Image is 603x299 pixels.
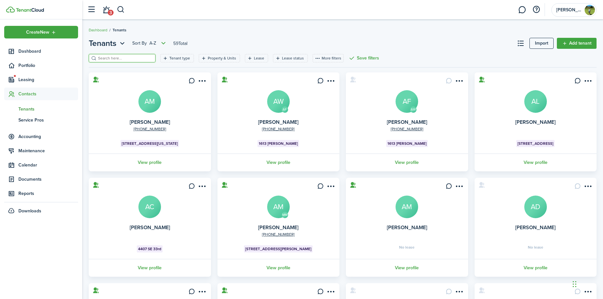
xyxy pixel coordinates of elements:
button: Open menu [197,288,207,297]
button: Open sidebar [85,4,97,16]
avatar-text: MM [282,212,288,218]
button: Open menu [197,183,207,192]
img: TenantCloud [6,6,15,13]
span: 3 [108,10,114,16]
a: View profile [474,154,598,171]
span: Accounting [18,133,78,140]
span: No lease [399,245,415,249]
span: Contacts [18,91,78,97]
a: [PERSON_NAME] [387,118,427,126]
button: Open resource center [531,4,542,15]
a: [PERSON_NAME] [515,224,556,231]
a: [PHONE_NUMBER] [391,126,423,132]
button: Open menu [454,183,464,192]
span: 4407 SE 33rd [138,246,161,252]
a: Dashboard [4,45,78,58]
span: Reports [18,190,78,197]
div: Drag [573,274,577,294]
a: AM [267,196,290,218]
button: Open menu [325,288,336,297]
header-page-total: 59 Total [173,40,187,47]
a: [PERSON_NAME] [258,224,298,231]
a: [PHONE_NUMBER] [262,231,295,237]
filter-tag-label: Lease status [282,55,304,61]
span: A-Z [149,40,156,47]
filter-tag-label: Tenant type [169,55,190,61]
img: TenantCloud [16,8,44,12]
span: Calendar [18,162,78,168]
button: Open menu [582,78,593,86]
a: View profile [88,154,212,171]
a: [PERSON_NAME] [130,118,170,126]
a: [PERSON_NAME] [258,118,298,126]
a: View profile [88,259,212,277]
span: [STREET_ADDRESS] [518,141,553,146]
a: Notifications [100,2,112,18]
button: Open menu [454,78,464,86]
a: View profile [216,259,341,277]
a: AC [138,196,161,218]
span: Greathouse Greathome [556,8,582,12]
button: Open menu [132,39,167,47]
span: Tenants [89,37,116,49]
a: View profile [345,154,469,171]
button: More filters [313,54,344,62]
a: Reports [4,187,78,200]
a: Dashboard [89,27,107,33]
button: Open menu [197,78,207,86]
a: [PERSON_NAME] [515,118,556,126]
a: AM [138,90,161,113]
span: Dashboard [18,48,78,55]
span: Tenants [18,106,78,112]
span: Leasing [18,76,78,83]
button: Tenants [89,37,126,49]
a: AW [267,90,290,113]
filter-tag: Open filter [160,54,194,62]
button: Open menu [325,183,336,192]
span: Sort by [132,40,149,47]
button: Open menu [325,78,336,86]
span: [STREET_ADDRESS][US_STATE] [122,141,178,146]
filter-tag-label: Property & Units [208,55,236,61]
span: Portfolio [18,62,78,69]
span: Downloads [18,208,41,214]
a: AL [524,90,547,113]
filter-tag: Open filter [245,54,268,62]
span: 1613 [PERSON_NAME] [387,141,427,146]
a: Add tenant [557,38,597,49]
input: Search here... [96,55,153,61]
a: View profile [474,259,598,277]
filter-tag: Open filter [273,54,308,62]
span: 1613 [PERSON_NAME] [259,141,298,146]
a: View profile [345,259,469,277]
button: Open menu [89,37,126,49]
button: Open menu [582,183,593,192]
avatar-text: AF [282,106,288,113]
button: Save filters [348,54,379,62]
span: Service Pros [18,117,78,123]
button: Open menu [4,26,78,38]
button: Open menu [454,288,464,297]
iframe: Chat Widget [571,268,603,299]
a: [PHONE_NUMBER] [262,126,295,132]
span: Maintenance [18,147,78,154]
span: No lease [528,245,543,249]
a: Tenants [4,103,78,114]
button: Sort byA-Z [132,39,167,47]
a: Import [529,38,554,49]
a: [PERSON_NAME] [130,224,170,231]
a: AD [524,196,547,218]
a: View profile [216,154,341,171]
a: AM [396,196,418,218]
a: AF [396,90,418,113]
filter-tag: Open filter [199,54,240,62]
